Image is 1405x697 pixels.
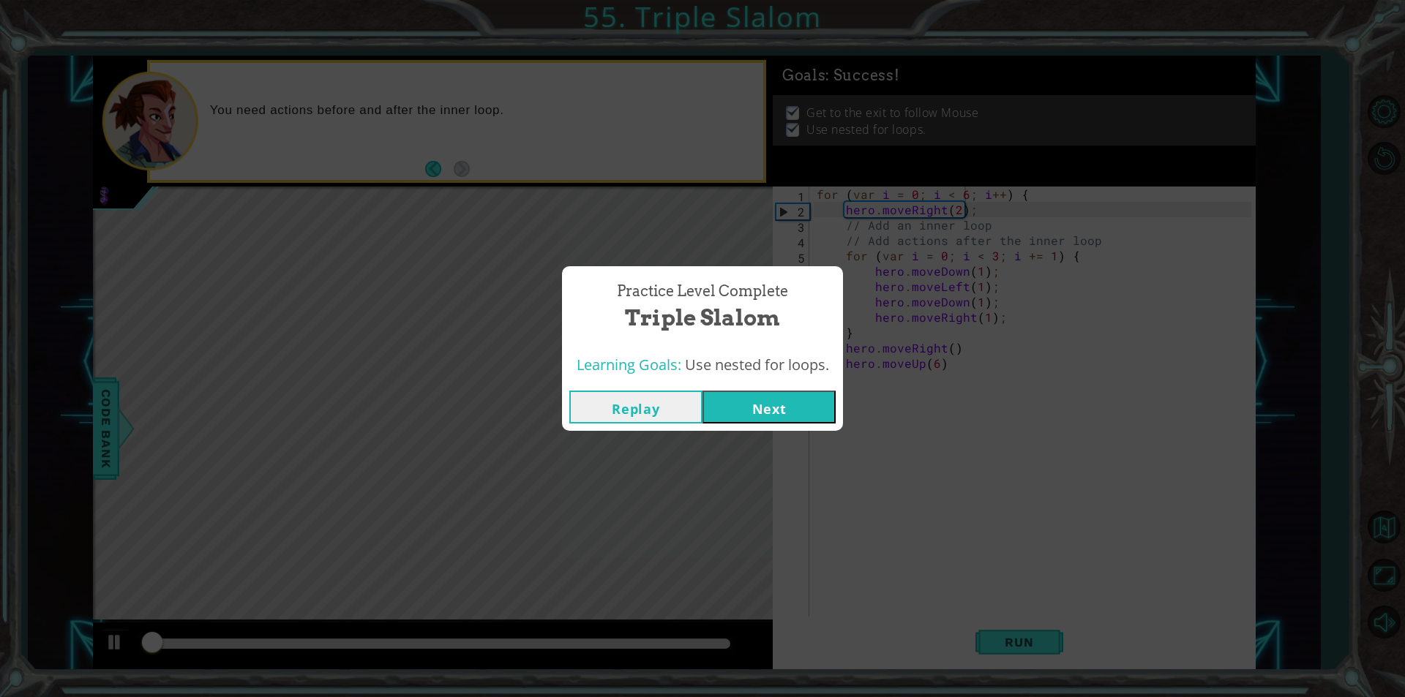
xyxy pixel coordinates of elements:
span: Triple Slalom [625,302,780,334]
span: Use nested for loops. [685,355,829,374]
span: Learning Goals: [577,355,681,374]
button: Next [702,391,836,423]
span: Practice Level Complete [617,281,788,302]
button: Replay [569,391,702,423]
